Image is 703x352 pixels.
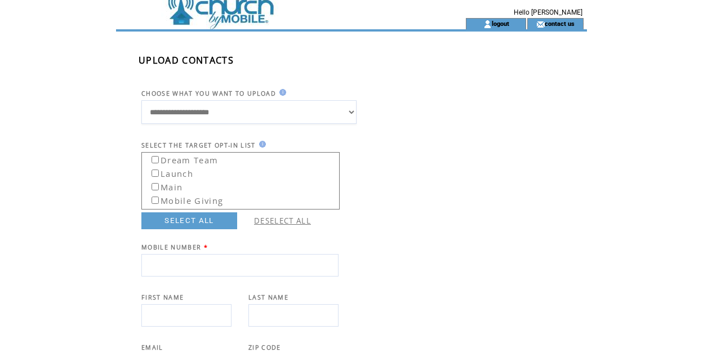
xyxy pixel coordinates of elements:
[141,212,237,229] a: SELECT ALL
[254,216,311,226] a: DESELECT ALL
[545,20,575,27] a: contact us
[152,197,159,204] input: Mobile Giving
[144,165,193,179] label: Launch
[141,293,184,301] span: FIRST NAME
[276,89,286,96] img: help.gif
[141,141,256,149] span: SELECT THE TARGET OPT-IN LIST
[536,20,545,29] img: contact_us_icon.gif
[152,183,159,190] input: Main
[483,20,492,29] img: account_icon.gif
[152,170,159,177] input: Launch
[141,243,201,251] span: MOBILE NUMBER
[141,90,276,97] span: CHOOSE WHAT YOU WANT TO UPLOAD
[139,54,234,66] span: UPLOAD CONTACTS
[514,8,582,16] span: Hello [PERSON_NAME]
[141,344,163,351] span: EMAIL
[152,156,159,163] input: Dream Team
[144,179,183,193] label: Main
[144,152,218,166] label: Dream Team
[256,141,266,148] img: help.gif
[248,293,288,301] span: LAST NAME
[248,344,281,351] span: ZIP CODE
[492,20,509,27] a: logout
[144,192,223,206] label: Mobile Giving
